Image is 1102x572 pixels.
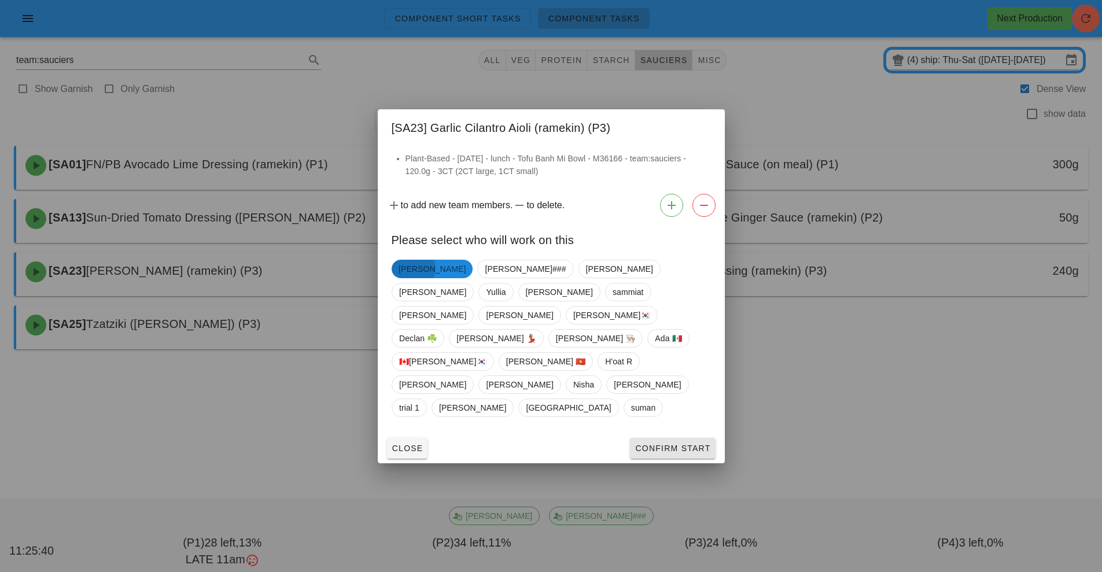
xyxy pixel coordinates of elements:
span: Nisha [573,376,594,393]
span: Confirm Start [635,444,710,453]
span: [PERSON_NAME] [399,260,466,278]
span: sammiat [612,283,643,301]
span: [PERSON_NAME] 💃🏽 [456,330,536,347]
div: Please select who will work on this [378,222,725,255]
span: [PERSON_NAME]### [485,260,566,278]
div: to add new team members. to delete. [378,189,725,222]
li: Plant-Based - [DATE] - lunch - Tofu Banh Mi Bowl - M36166 - team:sauciers - 120.0g - 3CT (2CT lar... [406,152,711,178]
span: [PERSON_NAME] [585,260,653,278]
button: Confirm Start [630,438,715,459]
span: Yullia [486,283,506,301]
span: [PERSON_NAME] [486,376,553,393]
div: [SA23] Garlic Cilantro Aioli (ramekin) (P3) [378,109,725,143]
span: [PERSON_NAME] [438,399,506,416]
span: Ada 🇲🇽 [655,330,681,347]
span: [PERSON_NAME] [399,307,466,324]
span: [PERSON_NAME] [614,376,681,393]
span: [PERSON_NAME]🇰🇷 [573,307,650,324]
span: [PERSON_NAME] [399,283,466,301]
span: Close [392,444,423,453]
span: [PERSON_NAME] [525,283,592,301]
span: trial 1 [399,399,419,416]
button: Close [387,438,428,459]
span: [PERSON_NAME] 👨🏼‍🍳 [555,330,635,347]
span: Declan ☘️ [399,330,437,347]
span: [PERSON_NAME] [399,376,466,393]
span: H'oat R [605,353,632,370]
span: 🇨🇦[PERSON_NAME]🇰🇷 [399,353,486,370]
span: [PERSON_NAME] 🇻🇳 [506,353,585,370]
span: [GEOGRAPHIC_DATA] [526,399,611,416]
span: suman [631,399,655,416]
span: [PERSON_NAME] [486,307,553,324]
